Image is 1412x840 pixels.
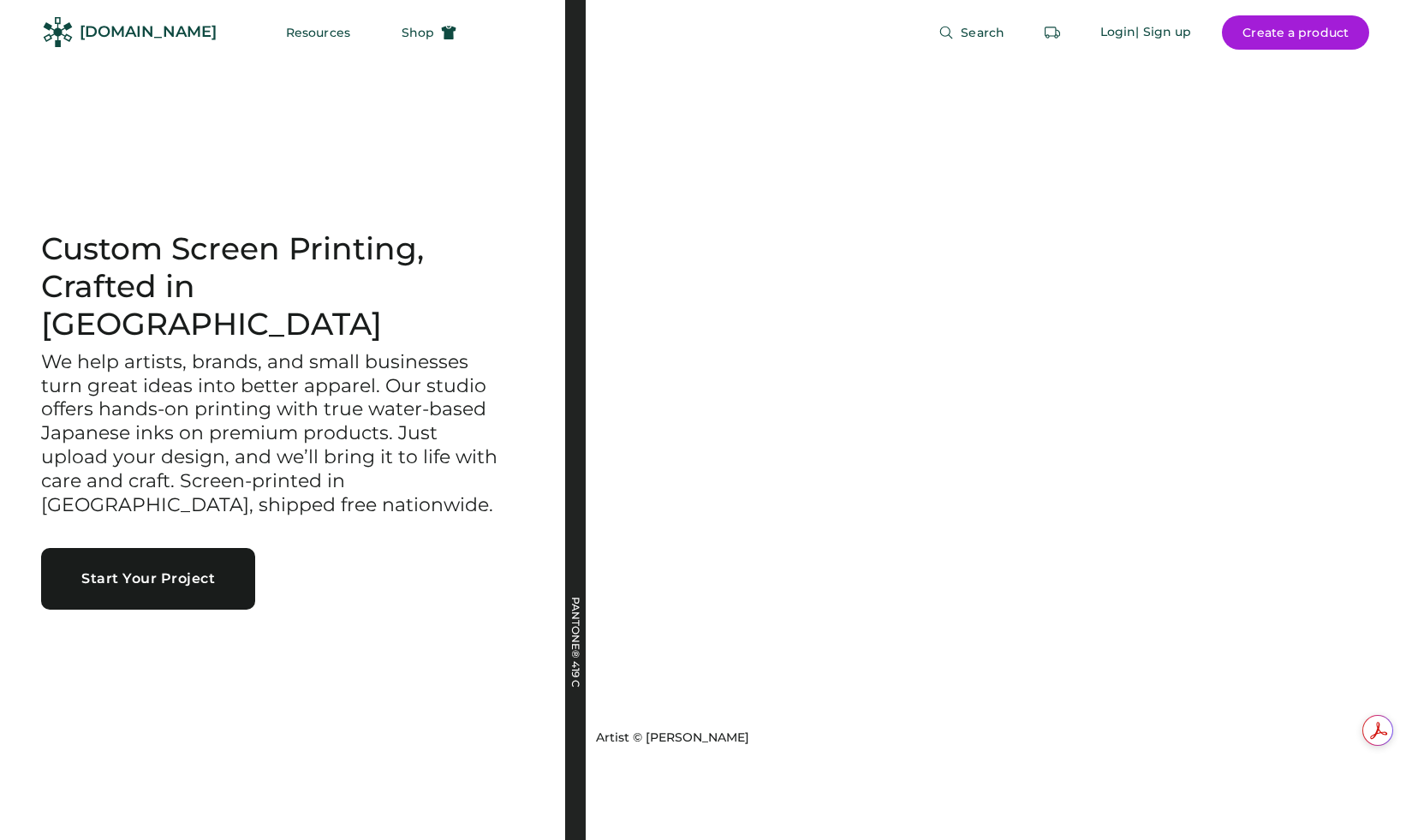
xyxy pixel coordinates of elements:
button: Resources [265,15,371,50]
div: | Sign up [1135,24,1191,41]
a: Artist © [PERSON_NAME] [589,723,749,747]
button: Start Your Project [41,548,255,610]
div: PANTONE® 419 C [570,597,581,768]
h1: Custom Screen Printing, Crafted in [GEOGRAPHIC_DATA] [41,230,524,343]
div: Artist © [PERSON_NAME] [596,730,749,747]
div: Login [1100,24,1136,41]
span: Shop [402,27,434,39]
button: Search [918,15,1025,50]
img: Rendered Logo - Screens [43,17,73,47]
button: Shop [381,15,477,50]
h3: We help artists, brands, and small businesses turn great ideas into better apparel. Our studio of... [41,350,503,518]
button: Retrieve an order [1035,15,1069,50]
button: Create a product [1222,15,1369,50]
span: Search [961,27,1004,39]
div: [DOMAIN_NAME] [80,21,217,43]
